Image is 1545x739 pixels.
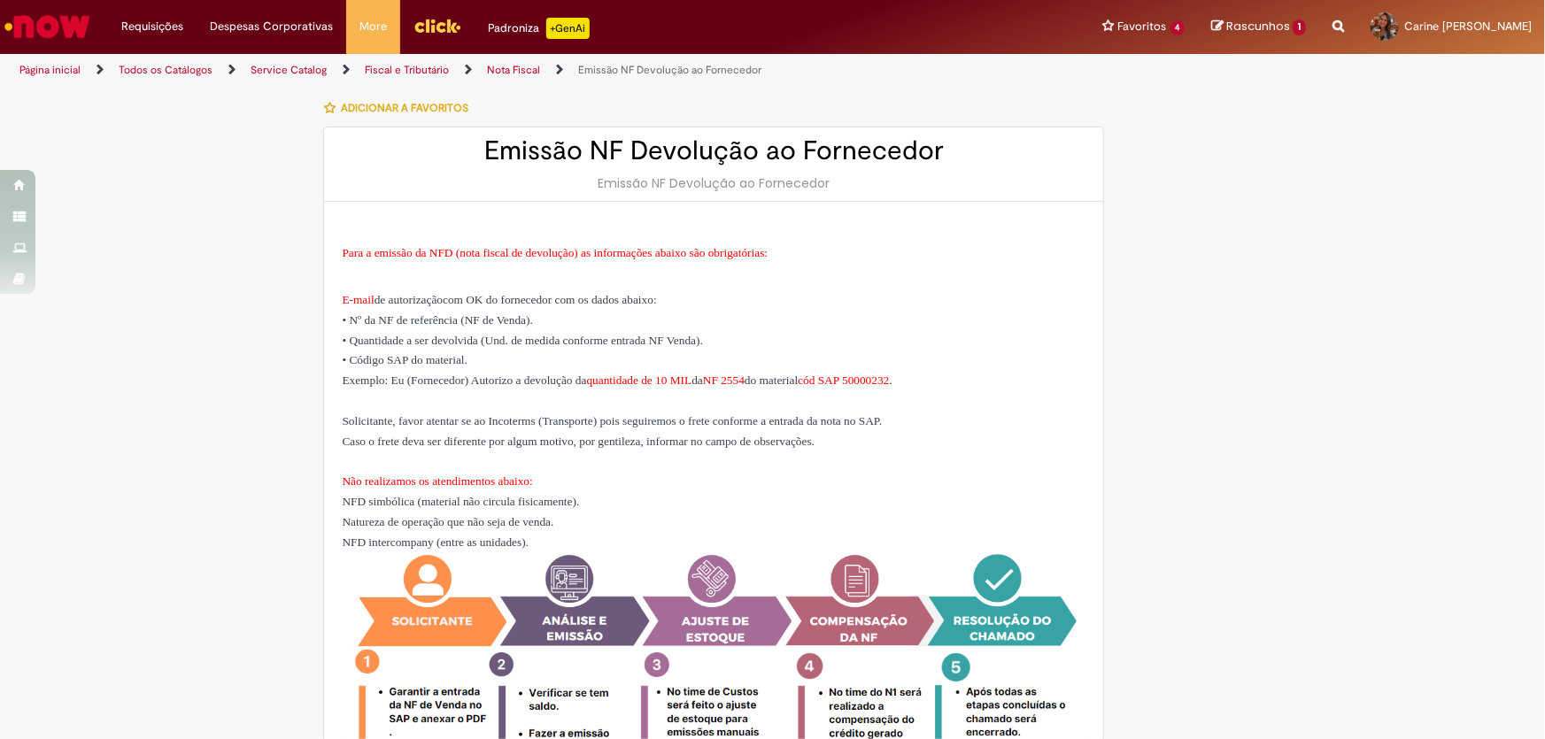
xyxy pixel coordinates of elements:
[1118,18,1167,35] span: Favoritos
[546,18,590,39] p: +GenAi
[487,63,540,77] a: Nota Fiscal
[526,535,529,549] span: .
[375,293,657,306] span: de autorização
[443,293,657,306] span: com OK do fornecedor com os dados abaixo:
[1170,20,1186,35] span: 4
[530,313,533,327] span: .
[2,9,93,44] img: ServiceNow
[342,136,1085,166] h2: Emissão NF Devolução ao Fornecedor
[700,334,703,347] span: .
[342,353,467,366] span: • Código SAP do material.
[119,63,212,77] a: Todos os Catálogos
[1293,19,1306,35] span: 1
[342,474,532,488] span: Não realizamos os atendimentos abaixo:
[342,414,882,448] span: Solicitante, favor atentar se ao Incoterms (Transporte) pois seguiremos o frete conforme a entrad...
[798,373,889,387] span: cód SAP 50000232
[341,101,468,115] span: Adicionar a Favoritos
[210,18,333,35] span: Despesas Corporativas
[365,63,449,77] a: Fiscal e Tributário
[342,313,532,327] span: • Nº da NF de referência (NF de Venda)
[703,373,745,387] span: NF 2554
[342,334,702,347] span: • Quantidade a ser devolvida (Und. de medida conforme entrada NF Venda)
[342,293,374,306] span: E-mail
[342,373,892,387] span: Exemplo: Eu (Fornecedor) Autorizo a devolução da da do material .
[1404,19,1532,34] span: Carine [PERSON_NAME]
[323,89,478,127] button: Adicionar a Favoritos
[359,18,387,35] span: More
[1226,18,1290,35] span: Rascunhos
[578,63,761,77] a: Emissão NF Devolução ao Fornecedor
[488,18,590,39] div: Padroniza
[121,18,183,35] span: Requisições
[342,246,768,259] span: Para a emissão da NFD (nota fiscal de devolução) as informações abaixo são obrigatórias:
[13,54,1016,87] ul: Trilhas de página
[19,63,81,77] a: Página inicial
[1211,19,1306,35] a: Rascunhos
[342,495,579,508] span: NFD simbólica (material não circula fisicamente)
[587,373,692,387] span: quantidade de 10 MIL
[251,63,327,77] a: Service Catalog
[342,174,1085,192] div: Emissão NF Devolução ao Fornecedor
[413,12,461,39] img: click_logo_yellow_360x200.png
[342,515,553,528] span: Natureza de operação que não seja de venda.
[576,495,579,508] span: .
[342,535,525,549] span: NFD intercompany (entre as unidades)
